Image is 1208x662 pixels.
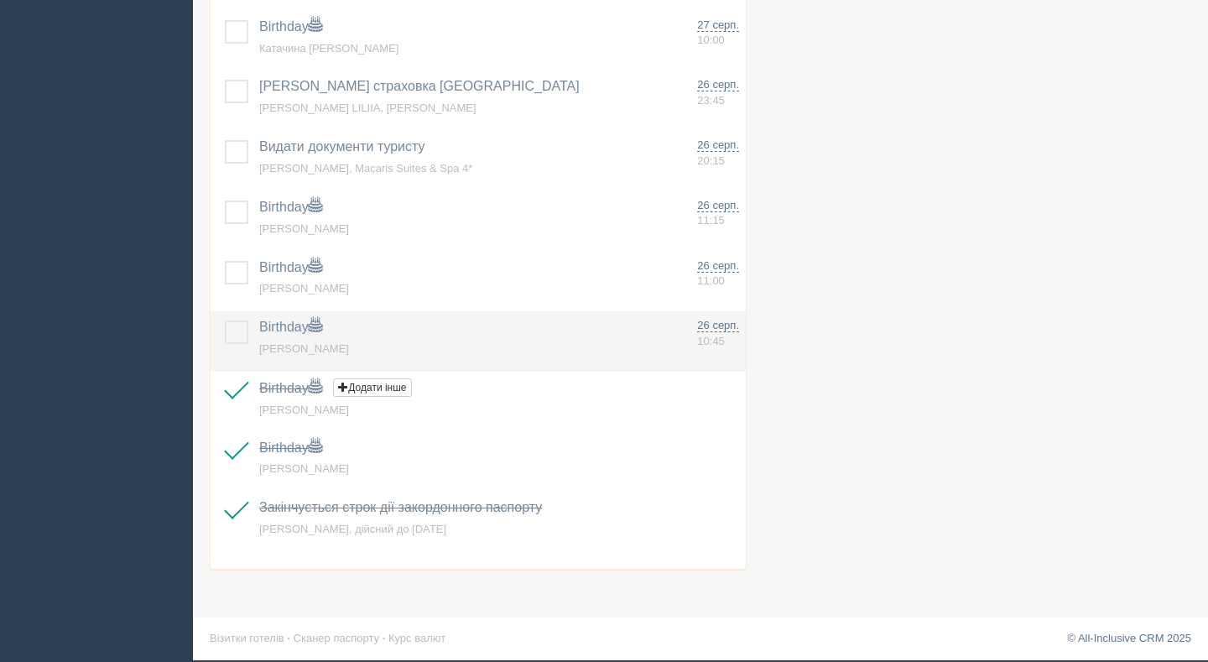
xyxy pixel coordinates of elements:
span: 11:00 [697,274,725,287]
a: Birthday [259,200,322,214]
span: 27 серп. [697,18,739,32]
a: Birthday [259,260,322,274]
a: [PERSON_NAME] [259,222,349,235]
span: 26 серп. [697,138,739,152]
a: Birthday [259,320,322,334]
span: 10:45 [697,335,725,347]
a: 26 серп. 11:15 [697,198,739,229]
span: 26 серп. [697,259,739,273]
a: [PERSON_NAME] LILIIA, [PERSON_NAME] [259,102,476,114]
span: · [287,632,290,644]
a: 27 серп. 10:00 [697,18,739,49]
a: [PERSON_NAME] [259,342,349,355]
button: Додати інше [333,378,411,397]
a: Видати документи туристу [259,139,425,154]
a: [PERSON_NAME], Macaris Suites & Spa 4* [259,162,472,175]
a: Катачина [PERSON_NAME] [259,42,398,55]
span: 26 серп. [697,199,739,212]
span: 26 серп. [697,78,739,91]
a: [PERSON_NAME], дійсний до [DATE] [259,523,446,535]
a: Візитки готелів [210,632,284,644]
span: 10:00 [697,34,725,46]
a: Курс валют [388,632,445,644]
span: 23:45 [697,94,725,107]
a: Birthday [259,440,322,455]
a: Закінчується строк дії закордонного паспорту [259,500,542,514]
a: [PERSON_NAME] [259,404,349,416]
a: Сканер паспорту [294,632,379,644]
a: © All-Inclusive CRM 2025 [1067,632,1191,644]
a: 26 серп. 11:00 [697,258,739,289]
a: [PERSON_NAME] страховка [GEOGRAPHIC_DATA] [259,79,580,93]
a: 26 серп. 23:45 [697,77,739,108]
a: Birthday [259,381,322,395]
span: 26 серп. [697,319,739,332]
span: 11:15 [697,214,725,227]
a: 26 серп. 20:15 [697,138,739,169]
a: [PERSON_NAME] [259,462,349,475]
a: [PERSON_NAME] [259,282,349,295]
a: Birthday [259,19,322,34]
span: · [383,632,386,644]
a: 26 серп. 10:45 [697,318,739,349]
span: 20:15 [697,154,725,167]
